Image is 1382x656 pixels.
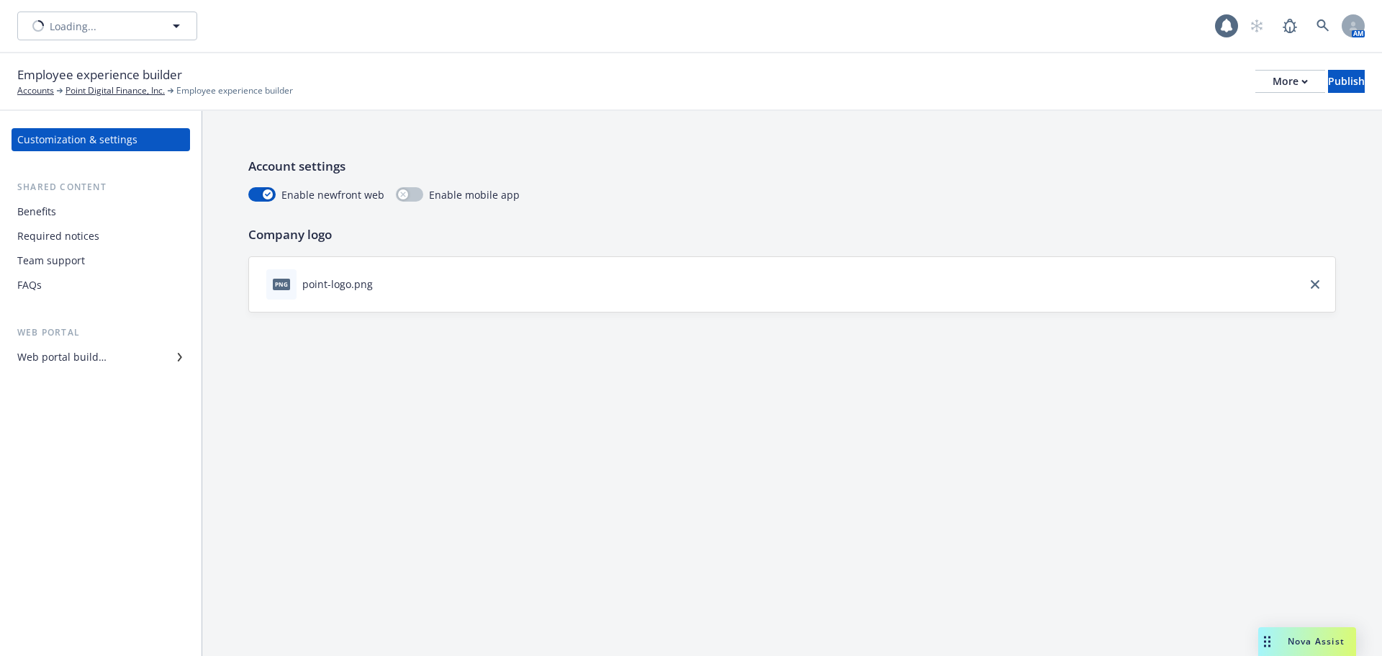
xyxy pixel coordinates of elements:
[17,84,54,97] a: Accounts
[1273,71,1308,92] div: More
[17,200,56,223] div: Benefits
[17,274,42,297] div: FAQs
[17,12,197,40] button: Loading...
[379,277,390,292] button: download file
[1328,71,1365,92] div: Publish
[17,346,107,369] div: Web portal builder
[17,249,85,272] div: Team support
[248,225,1336,244] p: Company logo
[302,277,373,292] div: point-logo.png
[1242,12,1271,40] a: Start snowing
[1255,70,1325,93] button: More
[17,66,182,84] span: Employee experience builder
[12,274,190,297] a: FAQs
[176,84,293,97] span: Employee experience builder
[1328,70,1365,93] button: Publish
[429,187,520,202] span: Enable mobile app
[12,346,190,369] a: Web portal builder
[1258,627,1276,656] div: Drag to move
[1288,635,1345,647] span: Nova Assist
[281,187,384,202] span: Enable newfront web
[12,325,190,340] div: Web portal
[66,84,165,97] a: Point Digital Finance, Inc.
[12,128,190,151] a: Customization & settings
[1275,12,1304,40] a: Report a Bug
[12,180,190,194] div: Shared content
[12,249,190,272] a: Team support
[17,225,99,248] div: Required notices
[12,225,190,248] a: Required notices
[248,157,1336,176] p: Account settings
[50,19,96,34] span: Loading...
[1258,627,1356,656] button: Nova Assist
[1306,276,1324,293] a: close
[1309,12,1337,40] a: Search
[12,200,190,223] a: Benefits
[273,279,290,289] span: png
[17,128,137,151] div: Customization & settings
